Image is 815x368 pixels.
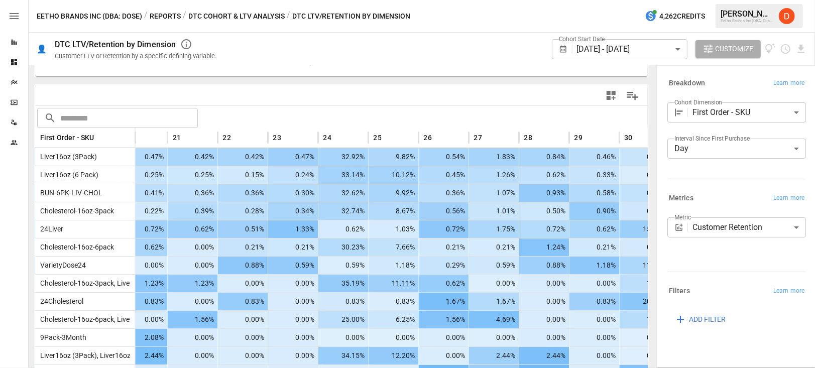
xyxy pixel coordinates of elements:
span: 0.00% [424,329,467,346]
span: 0.00% [173,293,216,310]
span: 1.23% [123,275,166,292]
span: 0.62% [574,220,618,238]
span: 0.00% [273,275,316,292]
span: 34.15% [323,347,367,364]
span: 0.00% [223,311,266,328]
span: 9.92% [374,184,417,202]
span: 0.72% [123,220,166,238]
span: 32.74% [323,202,367,220]
span: 1.56% [625,311,668,328]
span: 0.62% [524,166,567,184]
div: [PERSON_NAME] [721,9,773,19]
span: 9Pack-3Month [37,329,87,346]
div: Customer LTV or Retention by a specific defining variable. [55,52,216,60]
span: 0.21% [574,238,618,256]
span: 0.00% [424,347,467,364]
span: 0.51% [223,220,266,238]
span: 0.00% [223,329,266,346]
span: 35.19% [323,275,367,292]
button: Sort [332,131,346,145]
span: 0.21% [474,238,517,256]
span: 25.00% [323,311,367,328]
span: 32.92% [323,148,367,166]
span: 0.62% [173,220,216,238]
button: Sort [95,131,109,145]
button: Customize [695,40,761,58]
span: 0.56% [424,202,467,220]
span: 0.25% [173,166,216,184]
span: Learn more [773,286,804,296]
span: 0.88% [223,257,266,274]
span: 0.42% [173,148,216,166]
span: 0.00% [273,311,316,328]
span: 0.90% [625,148,668,166]
span: 0.39% [173,202,216,220]
span: 0.21% [273,238,316,256]
span: 0.00% [574,275,618,292]
span: 20.83% [625,293,668,310]
span: 0.36% [173,184,216,202]
span: 0.00% [524,311,567,328]
span: 0.72% [424,220,467,238]
span: 0.83% [323,293,367,310]
button: Sort [584,131,598,145]
span: 0.25% [123,166,166,184]
span: 30 [625,133,633,143]
span: Cholesterol-16oz-6pack, Liver16oz (6 Pack) [37,311,176,328]
span: 0.36% [424,184,467,202]
span: 0.34% [273,202,316,220]
span: 0.00% [625,329,668,346]
span: 2.44% [123,347,166,364]
span: 0.90% [625,202,668,220]
span: 32.62% [323,184,367,202]
span: 0.42% [223,148,266,166]
span: 0.83% [374,293,417,310]
span: 0.62% [123,238,166,256]
button: Schedule report [780,43,791,55]
span: 15.30% [625,220,668,238]
span: Liver16oz (3Pack) [37,148,97,166]
span: 27 [474,133,482,143]
span: 30.23% [323,238,367,256]
span: 1.18% [374,257,417,274]
button: Reports [150,10,181,23]
div: 👤 [37,44,47,54]
span: 0.45% [424,166,467,184]
button: Sort [433,131,447,145]
span: 1.01% [474,202,517,220]
span: Learn more [773,78,804,88]
span: 12.20% [374,347,417,364]
button: Download report [795,43,807,55]
span: Learn more [773,193,804,203]
span: 0.30% [273,184,316,202]
span: 1.07% [474,184,517,202]
span: 8.67% [374,202,417,220]
div: / [144,10,148,23]
span: 1.23% [173,275,216,292]
span: 1.67% [474,293,517,310]
button: Daley Meistrell [773,2,801,30]
span: Customize [716,43,754,55]
span: 0.21% [223,238,266,256]
span: 0.93% [524,184,567,202]
button: DTC Cohort & LTV Analysis [188,10,285,23]
span: 26 [424,133,432,143]
button: View documentation [765,40,776,58]
span: 0.00% [323,329,367,346]
span: 23 [273,133,281,143]
span: BUN-6PK-LIV-CHOL [37,184,103,202]
span: 0.88% [524,257,567,274]
button: Manage Columns [621,84,644,107]
button: Sort [182,131,196,145]
span: 29 [574,133,583,143]
span: 0.29% [424,257,467,274]
button: Sort [483,131,497,145]
span: 9.82% [374,148,417,166]
span: 0.47% [123,148,166,166]
span: 11.21% [625,257,668,274]
span: 0.00% [524,293,567,310]
span: 1.24% [524,238,567,256]
button: Sort [232,131,246,145]
span: Liver16oz (6 Pack) [37,166,99,184]
button: Sort [132,131,146,145]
